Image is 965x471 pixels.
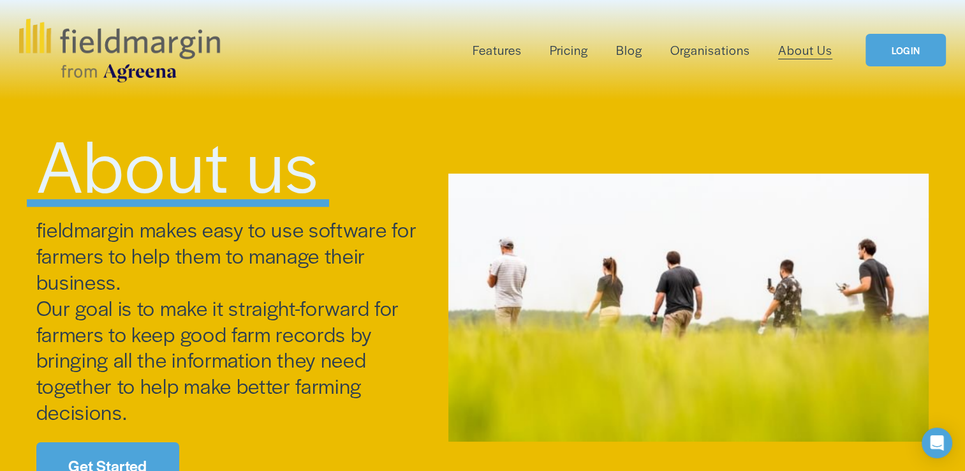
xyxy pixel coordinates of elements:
span: fieldmargin makes easy to use software for farmers to help them to manage their business. Our goa... [36,214,422,426]
img: fieldmargin.com [19,19,219,82]
a: Pricing [550,40,588,61]
span: About us [36,112,320,214]
a: About Us [778,40,832,61]
a: Organisations [670,40,750,61]
a: LOGIN [866,34,946,66]
span: Features [473,41,522,59]
div: Open Intercom Messenger [922,428,952,458]
a: folder dropdown [473,40,522,61]
a: Blog [616,40,642,61]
